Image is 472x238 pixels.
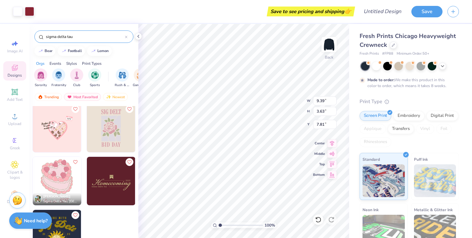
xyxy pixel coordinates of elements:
div: filter for Sorority [34,68,47,88]
strong: Made to order: [367,77,395,82]
div: Most Favorited [64,93,101,101]
div: filter for Game Day [133,68,148,88]
img: 33a68c6c-5208-40b1-aaa8-acb457ebc3e5 [33,157,81,205]
img: most_fav.gif [67,95,72,99]
img: 053724b6-b111-4037-821d-ca37137b07e9 [135,104,184,152]
div: Save to see pricing and shipping [268,7,353,16]
span: Standard [363,156,380,163]
img: trend_line.gif [61,49,67,53]
button: filter button [88,68,101,88]
button: filter button [70,68,83,88]
span: Greek [10,145,20,151]
span: Game Day [133,83,148,88]
div: Transfers [388,124,414,134]
div: filter for Rush & Bid [115,68,130,88]
div: filter for Club [70,68,83,88]
div: Vinyl [416,124,434,134]
img: 34dce908-52df-4517-b632-668b0bb5801c [87,104,135,152]
span: Fresh Prints Chicago Heavyweight Crewneck [360,32,456,49]
div: football [68,49,82,53]
div: filter for Sports [88,68,101,88]
img: c3c02233-66e5-4590-b79e-75c4d6071f72 [135,157,184,205]
button: bear [34,46,55,56]
span: Middle [313,152,325,156]
span: Bottom [313,173,325,177]
img: Game Day Image [137,71,144,79]
img: Avatar [34,195,42,203]
div: We make this product in this color to order, which means it takes 8 weeks. [367,77,448,89]
span: Upload [8,121,21,126]
div: Digital Print [426,111,458,121]
span: Fraternity [51,83,66,88]
button: Like [126,158,133,166]
div: Trending [35,93,62,101]
input: Untitled Design [358,5,406,18]
span: Sorority [35,83,47,88]
button: filter button [34,68,47,88]
img: Sports Image [91,71,99,79]
span: Neon Ink [363,206,379,213]
button: filter button [51,68,66,88]
span: Clipart & logos [3,170,26,180]
button: football [58,46,85,56]
span: Designs [8,73,22,78]
div: bear [45,49,52,53]
div: lemon [97,49,109,53]
div: Events [49,61,61,66]
span: Puff Ink [414,156,428,163]
img: trending.gif [38,95,43,99]
span: Decorate [7,199,23,204]
button: Like [126,105,133,113]
button: filter button [133,68,148,88]
img: Back [323,38,336,51]
span: 100 % [265,222,275,228]
span: Add Text [7,97,23,102]
span: Sigma Delta Tau, [GEOGRAPHIC_DATA] [43,199,79,204]
span: Sports [90,83,100,88]
div: Styles [66,61,77,66]
button: Like [71,105,79,113]
span: Top [313,162,325,167]
img: 53935aa3-4483-483f-bb02-9d01c7a310f7 [81,157,129,205]
img: Sorority Image [37,71,45,79]
img: Club Image [73,71,80,79]
div: Back [325,54,333,60]
img: 4d4467cd-5edd-409b-a867-bad3226e8b6e [81,104,129,152]
div: Orgs [36,61,45,66]
div: filter for Fraternity [51,68,66,88]
span: 👉 [344,7,351,15]
img: Rush & Bid Image [119,71,126,79]
span: Metallic & Glitter Ink [414,206,453,213]
span: Club [73,83,80,88]
span: Center [313,141,325,146]
img: Fraternity Image [55,71,62,79]
img: 03a173bc-10ce-45f8-a933-c01f04f49fe3 [33,104,81,152]
span: # FP88 [382,51,393,57]
button: Save [411,6,442,17]
div: Rhinestones [360,137,391,147]
button: Like [71,211,79,219]
button: filter button [115,68,130,88]
div: Embroidery [393,111,424,121]
span: [PERSON_NAME] [43,194,70,199]
div: Print Type [360,98,459,105]
img: trend_line.gif [91,49,96,53]
span: Image AI [7,48,23,54]
div: Newest [103,93,128,101]
div: Applique [360,124,386,134]
div: Foil [436,124,452,134]
strong: Need help? [24,218,48,224]
span: Rush & Bid [115,83,130,88]
img: Puff Ink [414,164,456,197]
img: trend_line.gif [38,49,43,53]
button: Like [71,158,79,166]
button: lemon [87,46,112,56]
img: Standard [363,164,405,197]
img: 54abbaee-cb0a-4596-a79e-6d725b5862bc [87,157,135,205]
img: Newest.gif [106,95,111,99]
span: Minimum Order: 50 + [397,51,429,57]
div: Screen Print [360,111,391,121]
span: Fresh Prints [360,51,379,57]
div: Print Types [82,61,102,66]
input: Try "Alpha" [45,33,125,40]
